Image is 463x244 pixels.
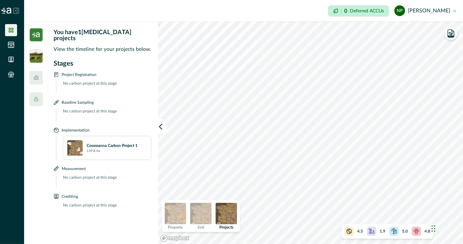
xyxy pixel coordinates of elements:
p: Deferred ACCUs [350,8,384,13]
p: Baseline Sampling [62,99,94,105]
p: Soil [198,225,204,229]
canvas: Map [158,21,463,244]
iframe: Chat Widget [430,212,463,244]
button: nick pearce[PERSON_NAME] [394,3,456,19]
p: No carbon project at this stage [59,80,151,94]
p: 4.5 [357,228,363,234]
p: No carbon project at this stage [59,174,151,188]
p: 1.9 [380,228,385,234]
p: Cooeeanna Carbon Project 1 [87,143,138,149]
p: Measurement [62,165,86,172]
a: Mapbox logo [160,234,189,242]
p: Stages [54,59,151,69]
img: 8D5yG8AAAAGSURBVAMA4WMDALkda4kAAAAASUVORK5CYII= [67,140,83,156]
p: No carbon project at this stage [59,202,151,216]
p: No carbon project at this stage [59,108,151,121]
img: property preview [165,203,186,224]
p: Implementation [62,127,90,133]
img: soil preview [190,203,212,224]
p: 0 [344,8,347,14]
p: Projects [219,225,233,229]
p: Property [168,225,183,229]
div: Drag [432,219,436,239]
img: insight_readygraze-175b0a17.jpg [29,50,43,63]
p: 4.8 [425,228,430,234]
img: projects preview [216,203,237,224]
p: Project Registration [62,71,96,78]
img: Logo [1,8,11,14]
p: 5.0 [402,228,408,234]
p: View the timeline for your projects below. [54,46,154,53]
p: You have 1 [MEDICAL_DATA] projects [54,29,154,42]
p: Crediting [62,193,78,199]
img: insight_carbon-39e2b7a3.png [29,28,43,42]
p: 139.8 ha [87,149,100,154]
